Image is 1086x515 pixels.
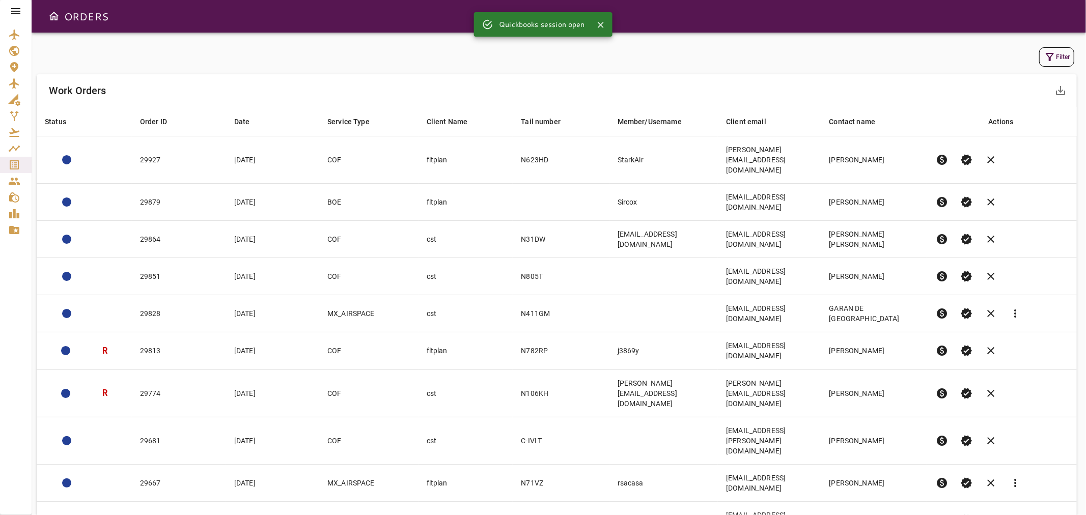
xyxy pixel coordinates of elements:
span: clear [985,154,997,166]
div: Member/Username [618,116,682,128]
td: COF [319,417,419,464]
span: paid [936,307,948,320]
span: Service Type [327,116,383,128]
td: 29851 [132,258,226,295]
h6: ORDERS [64,8,108,24]
td: [DATE] [226,369,319,417]
span: Member/Username [618,116,695,128]
span: Order ID [140,116,180,128]
button: Cancel order [979,264,1003,289]
div: ADMIN [61,346,70,355]
td: N31DW [513,221,609,258]
td: [PERSON_NAME][EMAIL_ADDRESS][DOMAIN_NAME] [718,136,821,184]
span: Tail number [521,116,574,128]
div: ACTION REQUIRED [62,436,71,445]
td: N805T [513,258,609,295]
span: paid [936,154,948,166]
span: more_vert [1009,307,1021,320]
div: ACTION REQUIRED [62,197,71,207]
td: [PERSON_NAME][EMAIL_ADDRESS][DOMAIN_NAME] [609,369,718,417]
td: 29774 [132,369,226,417]
td: [PERSON_NAME] [821,417,928,464]
span: paid [936,477,948,489]
td: N71VZ [513,464,609,501]
button: Reports [1003,471,1027,495]
td: 29828 [132,295,226,332]
td: COF [319,332,419,369]
button: Set Permit Ready [954,227,979,251]
button: Set Permit Ready [954,471,979,495]
td: COF [319,369,419,417]
button: Set Permit Ready [954,190,979,214]
button: Cancel order [979,148,1003,172]
span: Client email [726,116,779,128]
button: Pre-Invoice order [930,190,954,214]
td: MX_AIRSPACE [319,295,419,332]
td: [DATE] [226,332,319,369]
span: Contact name [829,116,889,128]
button: Set Permit Ready [954,301,979,326]
td: [DATE] [226,417,319,464]
div: Client Name [427,116,468,128]
h3: R [102,345,107,357]
td: [DATE] [226,258,319,295]
span: save_alt [1054,84,1067,97]
span: more_vert [1009,477,1021,489]
h6: Work Orders [49,82,106,99]
span: paid [936,196,948,208]
span: clear [985,270,997,282]
button: Set Permit Ready [954,148,979,172]
td: COF [319,136,419,184]
td: [DATE] [226,221,319,258]
button: Pre-Invoice order [930,301,954,326]
td: StarkAir [609,136,718,184]
span: clear [985,435,997,447]
span: clear [985,196,997,208]
button: Close [593,17,608,33]
div: ACTION REQUIRED [62,309,71,318]
span: paid [936,233,948,245]
td: [PERSON_NAME] [821,184,928,221]
td: [DATE] [226,295,319,332]
td: [EMAIL_ADDRESS][DOMAIN_NAME] [718,258,821,295]
span: verified [960,435,972,447]
div: Service Type [327,116,370,128]
span: clear [985,387,997,399]
button: Cancel order [979,471,1003,495]
span: paid [936,345,948,357]
button: Pre-Invoice order [930,381,954,406]
td: j3869y [609,332,718,369]
td: fltplan [419,184,513,221]
td: [PERSON_NAME][EMAIL_ADDRESS][DOMAIN_NAME] [718,369,821,417]
button: Pre-Invoice order [930,148,954,172]
td: [PERSON_NAME] [821,464,928,501]
td: [EMAIL_ADDRESS][DOMAIN_NAME] [718,221,821,258]
td: [EMAIL_ADDRESS][DOMAIN_NAME] [718,464,821,501]
td: N623HD [513,136,609,184]
td: [PERSON_NAME] [821,136,928,184]
td: rsacasa [609,464,718,501]
td: cst [419,258,513,295]
td: 29927 [132,136,226,184]
td: cst [419,417,513,464]
button: Set Permit Ready [954,264,979,289]
button: Pre-Invoice order [930,471,954,495]
td: [EMAIL_ADDRESS][DOMAIN_NAME] [718,184,821,221]
td: fltplan [419,464,513,501]
button: Cancel order [979,338,1003,363]
td: N782RP [513,332,609,369]
div: Date [234,116,250,128]
span: verified [960,196,972,208]
h3: R [102,387,107,399]
div: ACTION REQUIRED [62,155,71,164]
span: Date [234,116,263,128]
td: [PERSON_NAME] [821,258,928,295]
td: [EMAIL_ADDRESS][DOMAIN_NAME] [718,295,821,332]
span: verified [960,387,972,399]
span: paid [936,387,948,399]
div: Client email [726,116,766,128]
div: Quickbooks session open [499,15,584,34]
button: Pre-Invoice order [930,338,954,363]
span: clear [985,233,997,245]
span: clear [985,307,997,320]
